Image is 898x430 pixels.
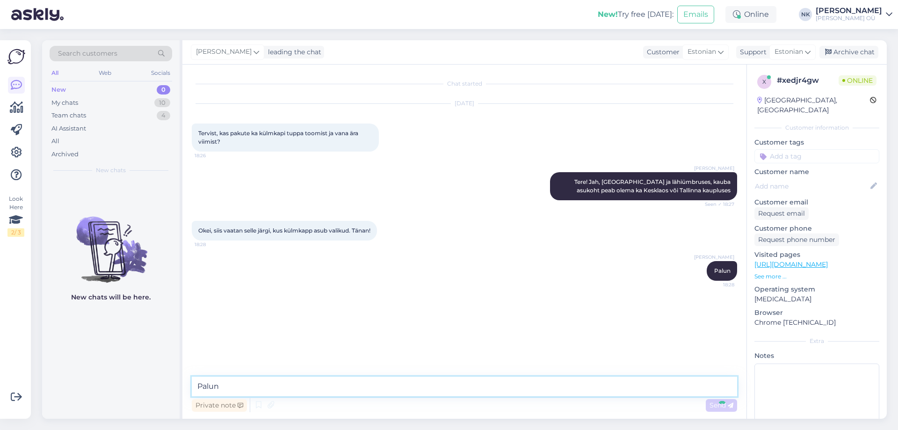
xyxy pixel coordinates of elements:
div: 0 [157,85,170,95]
div: Chat started [192,80,737,88]
div: 2 / 3 [7,228,24,237]
div: [PERSON_NAME] OÜ [816,15,882,22]
div: Support [736,47,767,57]
div: [DATE] [192,99,737,108]
span: 18:28 [699,281,734,288]
p: Customer name [754,167,879,177]
button: Emails [677,6,714,23]
span: Seen ✓ 18:27 [699,201,734,208]
a: [PERSON_NAME][PERSON_NAME] OÜ [816,7,892,22]
div: Archived [51,150,79,159]
span: Estonian [775,47,803,57]
div: Web [97,67,113,79]
span: Palun [714,267,731,274]
div: AI Assistant [51,124,86,133]
span: [PERSON_NAME] [694,165,734,172]
p: Notes [754,351,879,361]
p: Chrome [TECHNICAL_ID] [754,318,879,328]
span: Search customers [58,49,117,58]
span: [PERSON_NAME] [196,47,252,57]
div: Team chats [51,111,86,120]
div: Socials [149,67,172,79]
div: All [50,67,60,79]
p: Operating system [754,284,879,294]
p: Customer phone [754,224,879,233]
span: New chats [96,166,126,175]
div: NK [799,8,812,21]
div: # xedjr4gw [777,75,839,86]
span: Tervist, kas pakute ka külmkapi tuppa toomist ja vana ära viimist? [198,130,360,145]
span: [PERSON_NAME] [694,254,734,261]
img: No chats [42,200,180,284]
span: 18:28 [195,241,230,248]
span: Okei, siis vaatan selle järgi, kus külmkapp asub valikud. Tänan! [198,227,370,234]
span: Estonian [688,47,716,57]
p: Browser [754,308,879,318]
span: 18:26 [195,152,230,159]
div: Request email [754,207,809,220]
div: Request phone number [754,233,839,246]
a: [URL][DOMAIN_NAME] [754,260,828,269]
div: Archive chat [819,46,878,58]
p: [MEDICAL_DATA] [754,294,879,304]
span: x [762,78,766,85]
p: Customer email [754,197,879,207]
div: My chats [51,98,78,108]
div: Extra [754,337,879,345]
span: Online [839,75,876,86]
b: New! [598,10,618,19]
div: leading the chat [264,47,321,57]
p: See more ... [754,272,879,281]
div: 4 [157,111,170,120]
div: Try free [DATE]: [598,9,673,20]
div: [PERSON_NAME] [816,7,882,15]
p: Customer tags [754,138,879,147]
div: 10 [154,98,170,108]
img: Askly Logo [7,48,25,66]
div: Customer [643,47,680,57]
div: Online [725,6,776,23]
div: Customer information [754,124,879,132]
input: Add name [755,181,869,191]
div: New [51,85,66,95]
span: Tere! Jah, [GEOGRAPHIC_DATA] ja lähiümbruses, kauba asukoht peab olema ka Kesklaos või Tallinna k... [574,178,732,194]
div: All [51,137,59,146]
p: Visited pages [754,250,879,260]
div: Look Here [7,195,24,237]
div: [GEOGRAPHIC_DATA], [GEOGRAPHIC_DATA] [757,95,870,115]
input: Add a tag [754,149,879,163]
p: New chats will be here. [71,292,151,302]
